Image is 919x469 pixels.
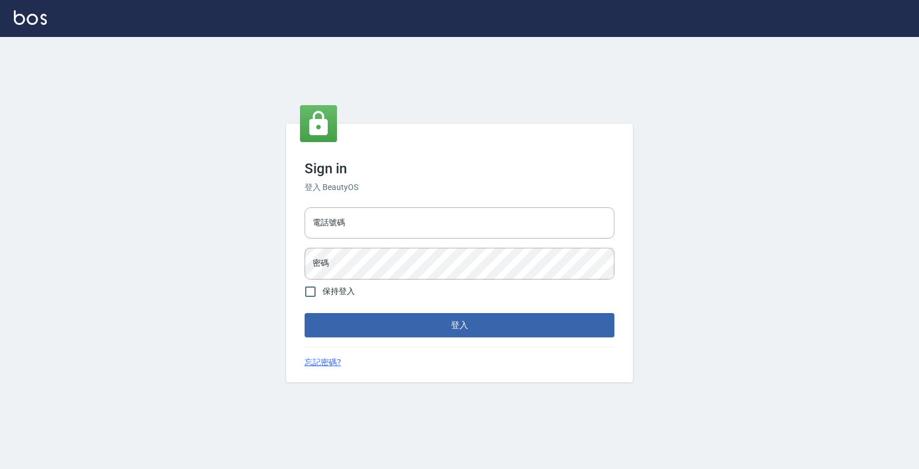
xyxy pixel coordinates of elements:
img: Logo [14,10,47,25]
h6: 登入 BeautyOS [305,181,614,193]
span: 保持登入 [323,285,355,297]
a: 忘記密碼? [305,356,341,368]
h3: Sign in [305,161,614,177]
button: 登入 [305,313,614,337]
